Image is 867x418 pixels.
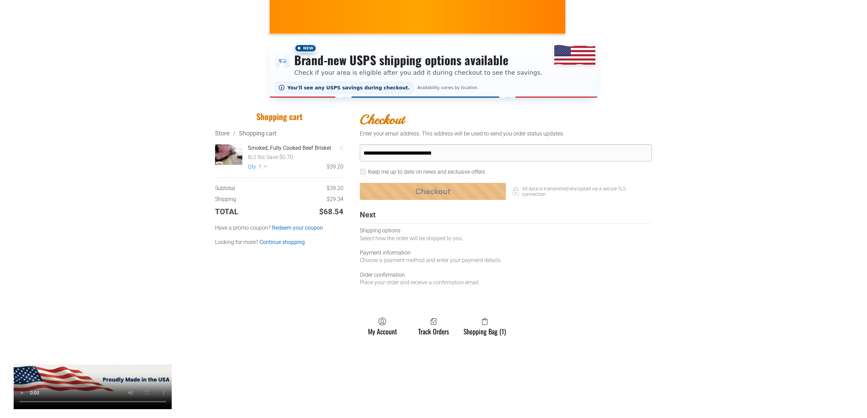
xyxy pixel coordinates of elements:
[215,196,236,203] span: Shipping
[360,130,652,138] div: Enter your email address. This address will be used to send you order status updates.
[215,207,271,217] td: Total
[294,53,542,68] h3: Brand-new USPS shipping options available
[215,111,343,122] h1: Shopping cart
[259,239,305,246] a: Continue shopping
[282,196,343,206] td: $29.34
[506,183,652,200] div: All data is transmitted encrypted via a secure TLS connection
[253,154,293,160] div: 2 lbs Save $0.70
[360,210,652,224] div: Next
[365,317,400,335] a: My Account
[360,111,652,128] h2: Checkout
[327,185,343,191] span: $39.20
[319,207,343,217] span: $68.54
[215,129,343,138] div: Breadcrumbs
[270,40,597,98] div: Shipping options announcement
[248,144,343,152] a: Smoked, Fully Cooked Beef Brisket
[215,224,343,232] label: Have a promo coupon?
[538,13,672,24] span: [PERSON_NAME] MARKET
[415,317,452,335] a: Track Orders
[272,224,323,232] a: Redeem your coupon
[294,68,542,77] p: Check if your area is eligible after you add it during checkout to see the savings.
[360,227,652,234] div: Shipping options
[360,144,652,161] input: Your email address
[268,163,343,171] div: $39.20
[215,130,230,137] a: Store
[287,85,410,90] span: You’ll see any USPS savings during checkout.
[360,271,652,279] div: Order confirmation
[368,169,485,175] label: Keep me up to date on news and exclusive offers
[215,239,343,246] div: Looking for more?
[360,249,652,257] div: Payment information
[248,154,253,160] div: lb:
[360,279,652,286] div: Place your order and receive a confirmation email.
[360,257,652,264] div: Choose a payment method and enter your payment details.
[230,130,239,137] span: /
[360,235,652,242] div: Select how the order will be shipped to you.
[215,185,282,196] td: Subtotal
[239,130,276,137] a: Shopping cart
[335,141,348,155] a: Remove Item
[416,85,480,90] span: Availability varies by location.
[460,317,509,335] a: Shopping Bag (1)
[294,44,317,53] span: New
